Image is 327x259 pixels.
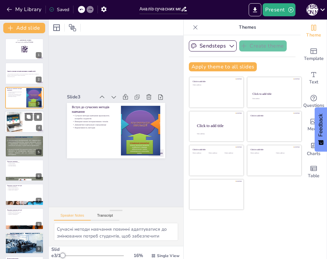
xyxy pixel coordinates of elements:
[251,152,271,154] div: Click to add text
[307,3,318,16] button: Д [PERSON_NAME]
[7,185,42,187] p: Переваги сучасних методів
[225,152,239,154] div: Click to add text
[7,94,24,95] p: Використання інтерактивних технік
[130,252,146,259] div: 16 %
[24,119,42,120] p: Співпраця серед учнів
[7,211,42,213] p: Нерівність у доступі до технологій
[115,94,152,122] p: Використання інтерактивних технік
[5,208,44,230] div: 8
[7,95,24,96] p: Динамічне навчальне середовище
[304,55,324,62] span: Template
[5,4,44,15] button: My Library
[5,111,44,133] div: 4
[36,222,42,228] div: 8
[7,210,42,212] p: Потреба в додатковому часі
[7,186,42,187] p: Підвищення мотивації
[7,140,42,141] p: Інтерактивні уроки
[301,43,327,66] div: Add ready made slides
[24,116,42,118] p: Розвиток критичного мислення
[7,187,42,189] p: Краще засвоєння матеріалу
[189,62,257,71] button: Apply theme to all slides
[157,253,179,258] span: Single View
[276,152,296,154] div: Click to add text
[306,32,321,39] span: Theme
[7,161,42,163] p: Проектне навчання
[36,246,42,252] div: 9
[301,90,327,113] div: Get real-time input from your audience
[36,125,42,131] div: 4
[7,190,42,191] p: Активна участь студентів
[301,160,327,184] div: Add a table
[146,110,172,131] div: Slide 3
[308,172,320,180] span: Table
[197,133,238,135] div: Click to add body
[7,39,42,41] p: Go to
[193,149,239,151] div: Click to add title
[51,22,62,33] div: Layout
[5,232,44,254] div: 9
[301,20,327,43] div: Change the overall theme
[69,24,76,32] span: Position
[7,96,24,97] p: Варіативність методів
[139,4,181,14] input: Insert title
[193,80,239,83] div: Click to add title
[303,102,324,109] span: Questions
[253,92,296,95] div: Click to add title
[7,91,24,94] p: Сучасні методи навчання враховують потреби студентів
[7,73,42,76] p: У цій презентації ми розглянемо сучасні методи навчання у вищій освіті, їх переваги та недоліки, ...
[7,136,42,138] p: Використання технологій у навчанні
[117,96,156,127] p: Сучасні методи навчання враховують потреби студентів
[301,113,327,137] div: Add images, graphics, shapes or video
[36,149,42,155] div: 5
[7,165,42,167] p: Самостійне навчання
[5,87,44,108] div: 3
[36,101,42,107] div: 3
[5,63,44,84] div: 2
[7,88,24,91] p: Вступ до сучасних методів навчання
[252,98,295,100] div: Click to add text
[7,164,42,165] p: Інтеграція предметів
[309,79,318,86] span: Text
[197,123,239,128] div: Click to add title
[307,150,320,157] span: Charts
[7,76,42,77] p: Generated with [URL]
[36,173,42,179] div: 6
[249,3,261,16] button: Export to PowerPoint
[7,163,42,164] p: Соціальні навички
[318,114,324,137] span: Feedback
[251,149,297,151] div: Click to add title
[7,235,42,236] p: Формування навичок співпраці
[7,233,42,235] p: Вплив на студентів
[91,213,120,221] button: Transcript
[7,209,42,211] p: Недоліки сучасних методів
[5,136,44,157] div: 5
[7,213,42,214] p: Перевантаження інформацією
[7,236,42,237] p: Розвиток комунікаційних навичок
[20,40,31,41] strong: [DOMAIN_NAME]
[34,113,42,121] button: Delete Slide
[301,66,327,90] div: Add text boxes
[189,40,237,51] button: Sendsteps
[49,7,69,13] div: Saved
[201,20,294,35] p: Themes
[7,139,42,140] p: Доступ до інформації
[24,115,42,116] p: Активне залучення студентів
[111,89,149,118] p: Варіативність методів
[5,160,44,181] div: 6
[7,162,42,163] p: Переваги проектного навчання
[121,102,162,135] p: Вступ до сучасних методів навчання
[7,137,42,139] p: Важливість технологій
[209,152,223,154] div: Click to add text
[5,184,44,205] div: 7
[7,238,42,239] p: Розвиток критичного мислення
[5,38,44,60] div: 1
[113,92,151,120] p: Динамічне навчальне середовище
[193,84,239,86] div: Click to add text
[25,113,33,121] button: Duplicate Slide
[7,71,35,72] strong: Аналіз сучасних методів навчання у вищій освіті
[54,223,178,241] textarea: Сучасні методи навчання повинні адаптуватися до змінюваних потреб студентів, щоб забезпечити ефек...
[239,40,287,51] button: Create theme
[307,4,318,16] div: Д [PERSON_NAME]
[7,41,42,43] p: and login with code
[315,107,327,151] button: Feedback - Show survey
